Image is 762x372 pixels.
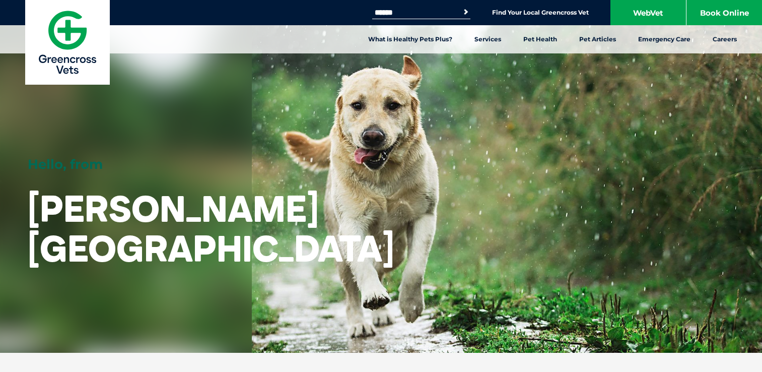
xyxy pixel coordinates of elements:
[28,156,103,172] span: Hello, from
[28,189,394,268] h1: [PERSON_NAME][GEOGRAPHIC_DATA]
[702,25,748,53] a: Careers
[463,25,512,53] a: Services
[512,25,568,53] a: Pet Health
[357,25,463,53] a: What is Healthy Pets Plus?
[627,25,702,53] a: Emergency Care
[492,9,589,17] a: Find Your Local Greencross Vet
[461,7,471,17] button: Search
[568,25,627,53] a: Pet Articles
